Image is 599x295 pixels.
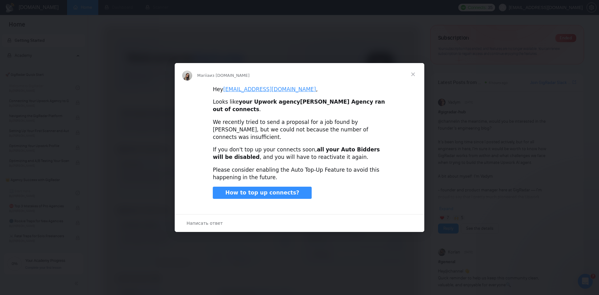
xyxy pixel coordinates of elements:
b: [PERSON_NAME] Agency ran out of connects [213,99,385,112]
span: из [DOMAIN_NAME] [210,73,250,78]
b: your Upwork agency [239,99,300,105]
div: Hey , [213,86,386,93]
div: Looks like . [213,98,386,113]
div: We recently tried to send a proposal for a job found by [PERSON_NAME], but we could not because t... [213,119,386,141]
a: How to top up connects? [213,187,312,199]
span: How to top up connects? [225,189,299,196]
div: Открыть разговор и ответить [175,214,424,232]
b: all [317,146,324,153]
span: Закрыть [402,63,424,86]
a: [EMAIL_ADDRESS][DOMAIN_NAME] [223,86,316,92]
img: Profile image for Mariia [182,71,192,81]
span: Mariia [197,73,210,78]
b: your Auto Bidders will be disabled [213,146,380,160]
div: Please consider enabling the Auto Top-Up Feature to avoid this happening in the future. [213,166,386,181]
span: Написать ответ [187,219,223,227]
div: If you don't top up your connects soon, , and you will have to reactivate it again. [213,146,386,161]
